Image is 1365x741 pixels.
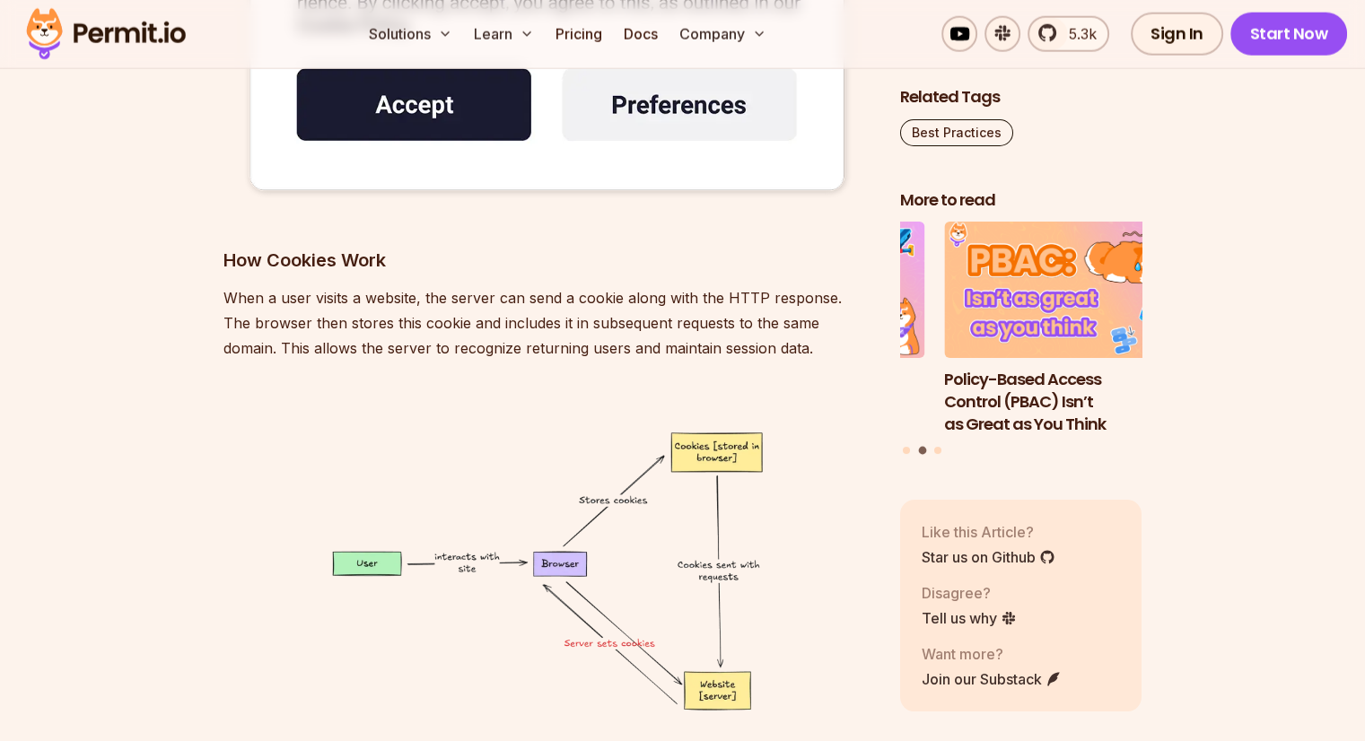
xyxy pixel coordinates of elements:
li: 2 of 3 [944,222,1186,436]
button: Go to slide 1 [903,447,910,454]
button: Learn [467,16,541,52]
h2: More to read [900,189,1142,212]
a: Policy-Based Access Control (PBAC) Isn’t as Great as You ThinkPolicy-Based Access Control (PBAC) ... [944,222,1186,436]
h3: Policy-Based Access Control (PBAC) Isn’t as Great as You Think [944,369,1186,435]
button: Go to slide 3 [934,447,941,454]
div: Posts [900,222,1142,458]
a: Join our Substack [922,668,1062,690]
a: Docs [617,16,665,52]
a: Best Practices [900,119,1013,146]
a: 5.3k [1028,16,1109,52]
h3: How Cookies Work [223,246,871,275]
h3: How to Use JWTs for Authorization: Best Practices and Common Mistakes [683,369,925,435]
p: Disagree? [922,582,1017,604]
a: Tell us why [922,607,1017,629]
a: Start Now [1230,13,1348,56]
a: Pricing [548,16,609,52]
li: 1 of 3 [683,222,925,436]
p: Like this Article? [922,521,1055,543]
button: Solutions [362,16,459,52]
button: Go to slide 2 [918,447,926,455]
img: Permit logo [18,4,194,65]
p: When a user visits a website, the server can send a cookie along with the HTTP response. The brow... [223,285,871,361]
img: Policy-Based Access Control (PBAC) Isn’t as Great as You Think [944,222,1186,359]
span: 5.3k [1058,23,1097,45]
a: Star us on Github [922,546,1055,568]
p: Want more? [922,643,1062,665]
button: Company [672,16,774,52]
a: Sign In [1131,13,1223,56]
h2: Related Tags [900,86,1142,109]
